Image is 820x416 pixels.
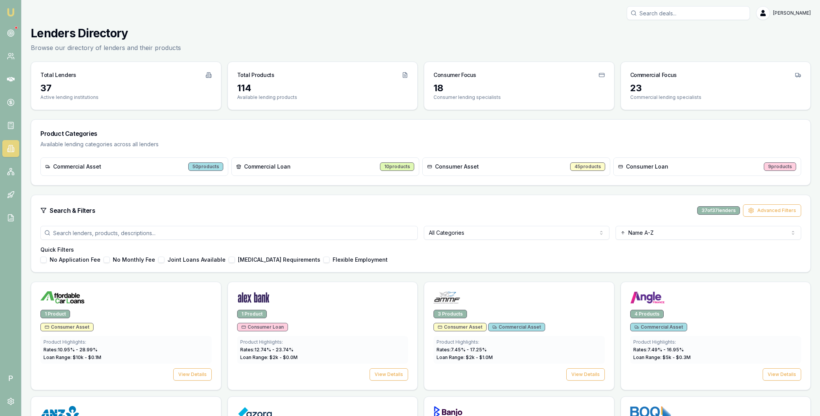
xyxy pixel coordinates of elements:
div: 50 products [188,162,223,171]
button: View Details [173,368,212,381]
p: Commercial lending specialists [630,94,802,100]
span: Loan Range: $ 2 k - $ 1.0 M [437,354,493,360]
span: Rates: 12.74 % - 23.74 % [240,347,293,353]
button: Advanced Filters [743,204,801,217]
div: Product Highlights: [240,339,405,345]
button: View Details [370,368,408,381]
a: Alex Bank logo1 ProductConsumer LoanProduct Highlights:Rates:12.74% - 23.74%Loan Range: $2k - $0.... [228,282,418,390]
div: 23 [630,82,802,94]
button: View Details [763,368,801,381]
input: Search deals [627,6,750,20]
div: Product Highlights: [44,339,209,345]
span: Rates: 7.45 % - 17.25 % [437,347,487,353]
div: Product Highlights: [633,339,798,345]
h3: Consumer Focus [433,71,476,79]
h1: Lenders Directory [31,26,181,40]
label: Flexible Employment [333,257,388,262]
img: emu-icon-u.png [6,8,15,17]
span: Commercial Asset [634,324,683,330]
a: Affordable Car Loans logo1 ProductConsumer AssetProduct Highlights:Rates:10.95% - 28.99%Loan Rang... [31,282,221,390]
p: Browse our directory of lenders and their products [31,43,181,52]
div: 18 [433,82,605,94]
div: Product Highlights: [437,339,602,345]
span: Consumer Loan [241,324,284,330]
div: 1 Product [40,310,70,318]
a: AMMF logo3 ProductsConsumer AssetCommercial AssetProduct Highlights:Rates:7.45% - 17.25%Loan Rang... [424,282,614,390]
input: Search lenders, products, descriptions... [40,226,418,240]
h3: Search & Filters [50,206,95,215]
a: Angle Finance logo4 ProductsCommercial AssetProduct Highlights:Rates:7.49% - 16.95%Loan Range: $5... [621,282,811,390]
img: Angle Finance logo [630,291,665,304]
span: Consumer Loan [626,163,668,170]
span: Consumer Asset [45,324,89,330]
label: [MEDICAL_DATA] Requirements [238,257,320,262]
img: AMMF logo [433,291,460,304]
p: Active lending institutions [40,94,212,100]
div: 45 products [570,162,605,171]
span: Loan Range: $ 2 k - $ 0.0 M [240,354,298,360]
span: Rates: 7.49 % - 16.95 % [633,347,684,353]
span: P [2,370,19,387]
div: 114 [237,82,408,94]
button: View Details [566,368,605,381]
h3: Commercial Focus [630,71,677,79]
h3: Total Products [237,71,274,79]
div: 37 of 37 lenders [697,206,740,215]
span: Consumer Asset [435,163,479,170]
span: Commercial Loan [244,163,291,170]
h4: Quick Filters [40,246,801,254]
div: 9 products [764,162,796,171]
div: 4 Products [630,310,664,318]
label: Joint Loans Available [167,257,226,262]
label: No Monthly Fee [113,257,155,262]
div: 1 Product [237,310,267,318]
span: Rates: 10.95 % - 28.99 % [44,347,97,353]
label: No Application Fee [50,257,100,262]
span: Loan Range: $ 5 k - $ 0.3 M [633,354,691,360]
p: Consumer lending specialists [433,94,605,100]
span: Loan Range: $ 10 k - $ 0.1 M [44,354,101,360]
h3: Total Lenders [40,71,76,79]
img: Affordable Car Loans logo [40,291,84,304]
span: Consumer Asset [438,324,482,330]
div: 3 Products [433,310,467,318]
div: 10 products [380,162,414,171]
h3: Product Categories [40,129,801,138]
p: Available lending categories across all lenders [40,140,801,148]
span: Commercial Asset [492,324,541,330]
p: Available lending products [237,94,408,100]
img: Alex Bank logo [237,291,270,304]
span: Commercial Asset [53,163,101,170]
div: 37 [40,82,212,94]
span: [PERSON_NAME] [773,10,811,16]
